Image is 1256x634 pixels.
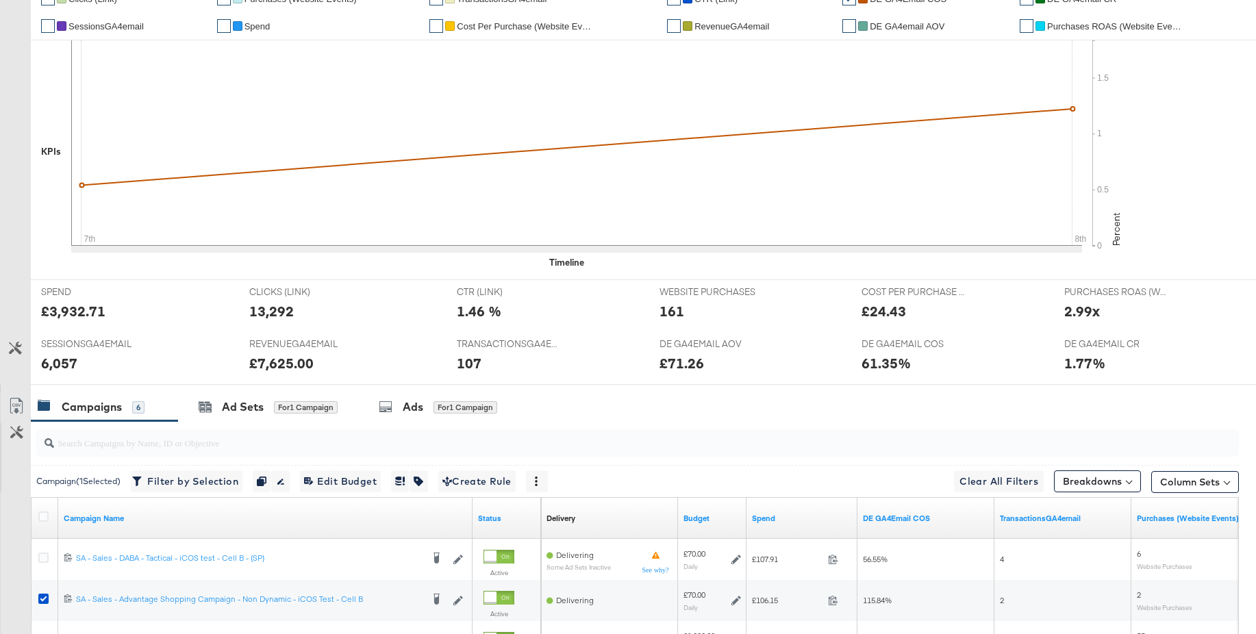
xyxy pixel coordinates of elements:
[429,19,443,33] a: ✔
[304,473,377,490] span: Edit Budget
[660,338,762,351] span: DE GA4EMAIL AOV
[62,399,122,415] div: Campaigns
[1000,513,1126,524] a: Transactions - The total number of transactions
[68,21,144,31] span: SessionsGA4email
[660,301,684,321] div: 161
[457,21,594,31] span: Cost Per Purchase (Website Events)
[694,21,769,31] span: RevenueGA4email
[1137,603,1192,611] sub: Website Purchases
[300,470,381,492] button: Edit Budget
[76,594,422,605] div: SA - Sales - Advantage Shopping Campaign - Non Dynamic - iCOS Test - Cell B
[863,554,888,564] span: 56.55%
[547,513,575,524] a: Reflects the ability of your Ad Campaign to achieve delivery based on ad states, schedule and bud...
[41,353,77,373] div: 6,057
[249,338,352,351] span: REVENUEGA4EMAIL
[683,513,741,524] a: The maximum amount you're willing to spend on your ads, on average each day or over the lifetime ...
[752,554,822,564] span: £107.91
[1000,595,1004,605] span: 2
[683,589,705,600] div: £70.00
[54,424,1129,451] input: Search Campaigns by Name, ID or Objective
[249,286,352,299] span: CLICKS (LINK)
[403,399,423,415] div: Ads
[36,475,121,487] div: Campaign ( 1 Selected)
[862,286,964,299] span: COST PER PURCHASE (WEBSITE EVENTS)
[41,145,61,158] div: KPIs
[1137,589,1141,600] span: 2
[457,301,501,321] div: 1.46 %
[483,568,514,577] label: Active
[959,473,1038,490] span: Clear All Filters
[862,353,911,373] div: 61.35%
[1137,548,1141,559] span: 6
[217,19,231,33] a: ✔
[1064,301,1100,321] div: 2.99x
[1137,562,1192,570] sub: Website Purchases
[1000,554,1004,564] span: 4
[76,553,422,566] a: SA - Sales - DABA - Tactical - iCOS test - Cell B - (SP)
[274,401,338,414] div: for 1 Campaign
[1064,353,1105,373] div: 1.77%
[41,286,144,299] span: SPEND
[683,562,698,570] sub: Daily
[442,473,512,490] span: Create Rule
[954,470,1044,492] button: Clear All Filters
[660,286,762,299] span: WEBSITE PURCHASES
[683,548,705,559] div: £70.00
[842,19,856,33] a: ✔
[1020,19,1033,33] a: ✔
[132,401,145,414] div: 6
[249,353,314,373] div: £7,625.00
[1064,286,1167,299] span: PURCHASES ROAS (WEBSITE EVENTS)
[1151,471,1239,493] button: Column Sets
[64,513,467,524] a: Your campaign name.
[660,353,704,373] div: £71.26
[249,301,294,321] div: 13,292
[547,513,575,524] div: Delivery
[683,603,698,611] sub: Daily
[41,338,144,351] span: SESSIONSGA4EMAIL
[752,513,852,524] a: The total amount spent to date.
[457,338,560,351] span: TRANSACTIONSGA4EMAIL
[483,609,514,618] label: Active
[862,338,964,351] span: DE GA4EMAIL COS
[131,470,242,492] button: Filter by Selection
[41,19,55,33] a: ✔
[863,513,989,524] a: DE NET COS GA4Email
[1047,21,1184,31] span: Purchases ROAS (Website Events)
[244,21,271,31] span: Spend
[1110,213,1122,246] text: Percent
[1064,338,1167,351] span: DE GA4EMAIL CR
[478,513,536,524] a: Shows the current state of your Ad Campaign.
[863,595,892,605] span: 115.84%
[870,21,944,31] span: DE GA4email AOV
[222,399,264,415] div: Ad Sets
[434,401,497,414] div: for 1 Campaign
[76,553,422,563] div: SA - Sales - DABA - Tactical - iCOS test - Cell B - (SP)
[556,595,594,605] span: Delivering
[41,301,105,321] div: £3,932.71
[1054,470,1141,492] button: Breakdowns
[457,353,481,373] div: 107
[135,473,238,490] span: Filter by Selection
[76,594,422,607] a: SA - Sales - Advantage Shopping Campaign - Non Dynamic - iCOS Test - Cell B
[547,563,611,571] sub: Some Ad Sets Inactive
[667,19,681,33] a: ✔
[862,301,906,321] div: £24.43
[549,256,584,269] div: Timeline
[556,550,594,560] span: Delivering
[752,595,822,605] span: £106.15
[438,470,516,492] button: Create Rule
[457,286,560,299] span: CTR (LINK)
